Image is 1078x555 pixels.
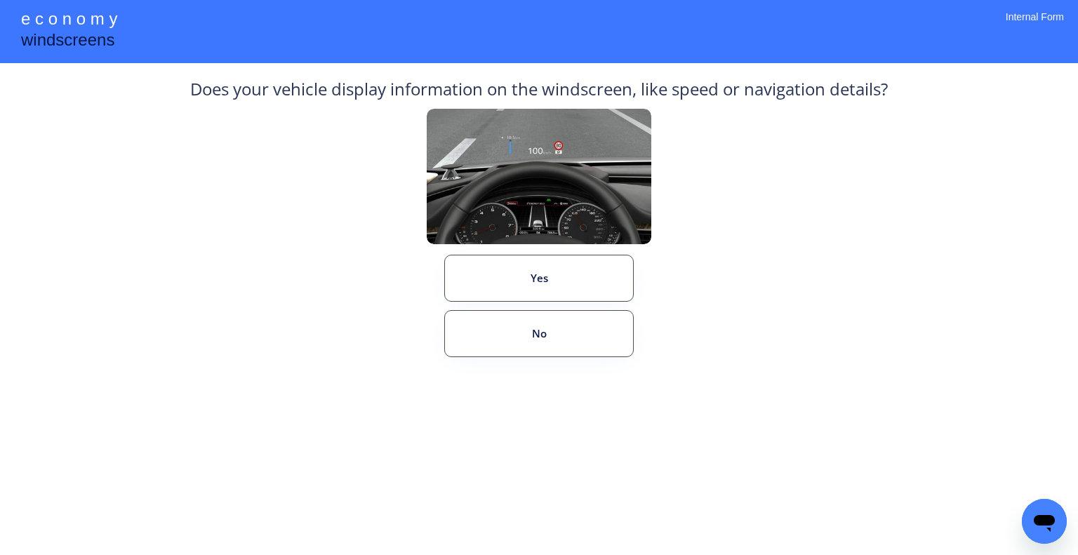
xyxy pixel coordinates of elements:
iframe: Button to launch messaging window [1022,499,1067,544]
img: Example%20Heads%20Up%20Display.jpeg [427,109,651,244]
div: windscreens [21,28,114,55]
div: e c o n o m y [21,7,117,34]
button: No [444,310,634,357]
div: Does your vehicle display information on the windscreen, like speed or navigation details? [190,77,888,109]
button: Yes [444,255,634,302]
div: Internal Form [1006,11,1064,42]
